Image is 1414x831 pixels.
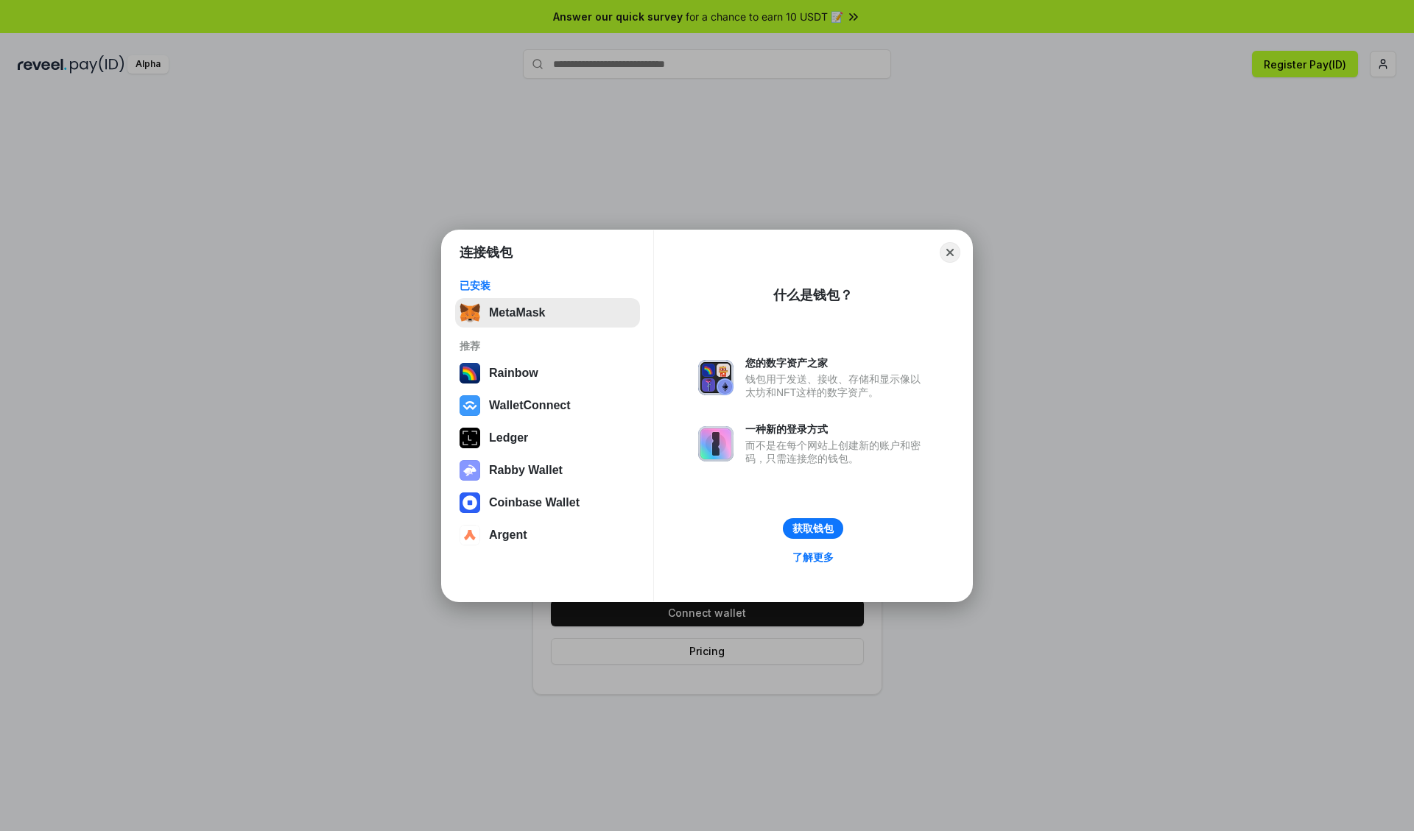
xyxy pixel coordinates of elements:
[489,464,563,477] div: Rabby Wallet
[455,456,640,485] button: Rabby Wallet
[745,439,928,465] div: 而不是在每个网站上创建新的账户和密码，只需连接您的钱包。
[698,360,734,395] img: svg+xml,%3Csvg%20xmlns%3D%22http%3A%2F%2Fwww.w3.org%2F2000%2Fsvg%22%20fill%3D%22none%22%20viewBox...
[460,244,513,261] h1: 连接钱包
[455,358,640,388] button: Rainbow
[455,423,640,453] button: Ledger
[698,426,734,462] img: svg+xml,%3Csvg%20xmlns%3D%22http%3A%2F%2Fwww.w3.org%2F2000%2Fsvg%22%20fill%3D%22none%22%20viewBox...
[792,522,834,535] div: 获取钱包
[455,520,640,550] button: Argent
[460,303,480,323] img: svg+xml,%3Csvg%20fill%3D%22none%22%20height%3D%2233%22%20viewBox%3D%220%200%2035%2033%22%20width%...
[489,431,528,445] div: Ledger
[784,548,843,567] a: 了解更多
[455,298,640,328] button: MetaMask
[460,525,480,545] img: svg+xml,%3Csvg%20width%3D%2228%22%20height%3D%2228%22%20viewBox%3D%220%200%2028%2028%22%20fill%3D...
[455,391,640,420] button: WalletConnect
[745,356,928,369] div: 您的数字资产之家
[455,488,640,517] button: Coinbase Wallet
[489,528,527,542] div: Argent
[460,460,480,481] img: svg+xml,%3Csvg%20xmlns%3D%22http%3A%2F%2Fwww.w3.org%2F2000%2Fsvg%22%20fill%3D%22none%22%20viewBox...
[773,286,853,304] div: 什么是钱包？
[783,518,843,539] button: 获取钱包
[489,306,545,319] div: MetaMask
[460,339,636,353] div: 推荐
[460,428,480,448] img: svg+xml,%3Csvg%20xmlns%3D%22http%3A%2F%2Fwww.w3.org%2F2000%2Fsvg%22%20width%3D%2228%22%20height%3...
[489,496,580,509] div: Coinbase Wallet
[489,399,571,412] div: WalletConnect
[460,363,480,383] img: svg+xml,%3Csvg%20width%3D%22120%22%20height%3D%22120%22%20viewBox%3D%220%200%20120%20120%22%20fil...
[745,372,928,399] div: 钱包用于发送、接收、存储和显示像以太坊和NFT这样的数字资产。
[460,279,636,292] div: 已安装
[489,367,538,380] div: Rainbow
[940,242,960,263] button: Close
[745,422,928,436] div: 一种新的登录方式
[460,395,480,416] img: svg+xml,%3Csvg%20width%3D%2228%22%20height%3D%2228%22%20viewBox%3D%220%200%2028%2028%22%20fill%3D...
[792,551,834,564] div: 了解更多
[460,492,480,513] img: svg+xml,%3Csvg%20width%3D%2228%22%20height%3D%2228%22%20viewBox%3D%220%200%2028%2028%22%20fill%3D...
